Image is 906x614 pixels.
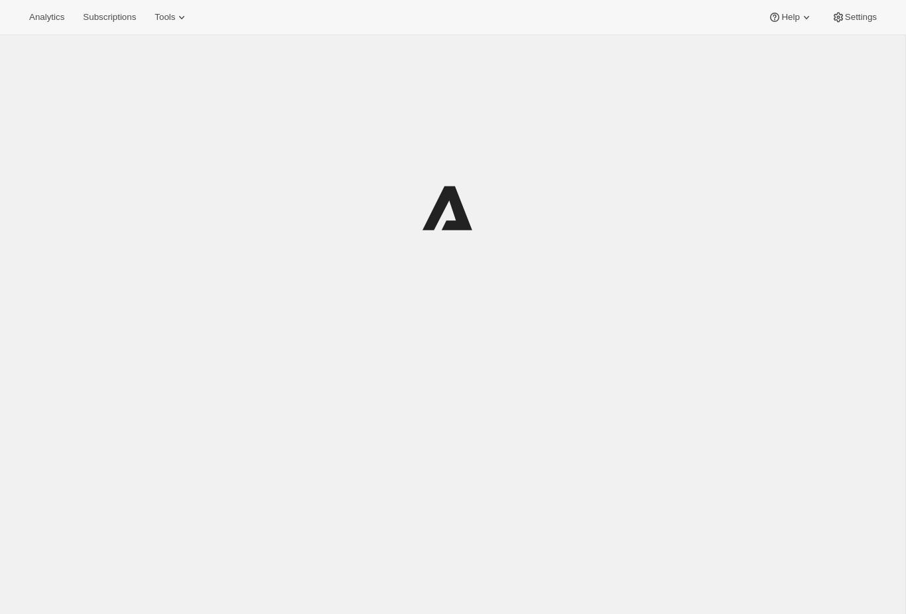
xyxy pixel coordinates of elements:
[781,12,799,23] span: Help
[21,8,72,27] button: Analytics
[760,8,820,27] button: Help
[83,12,136,23] span: Subscriptions
[147,8,196,27] button: Tools
[29,12,64,23] span: Analytics
[824,8,885,27] button: Settings
[845,12,877,23] span: Settings
[155,12,175,23] span: Tools
[75,8,144,27] button: Subscriptions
